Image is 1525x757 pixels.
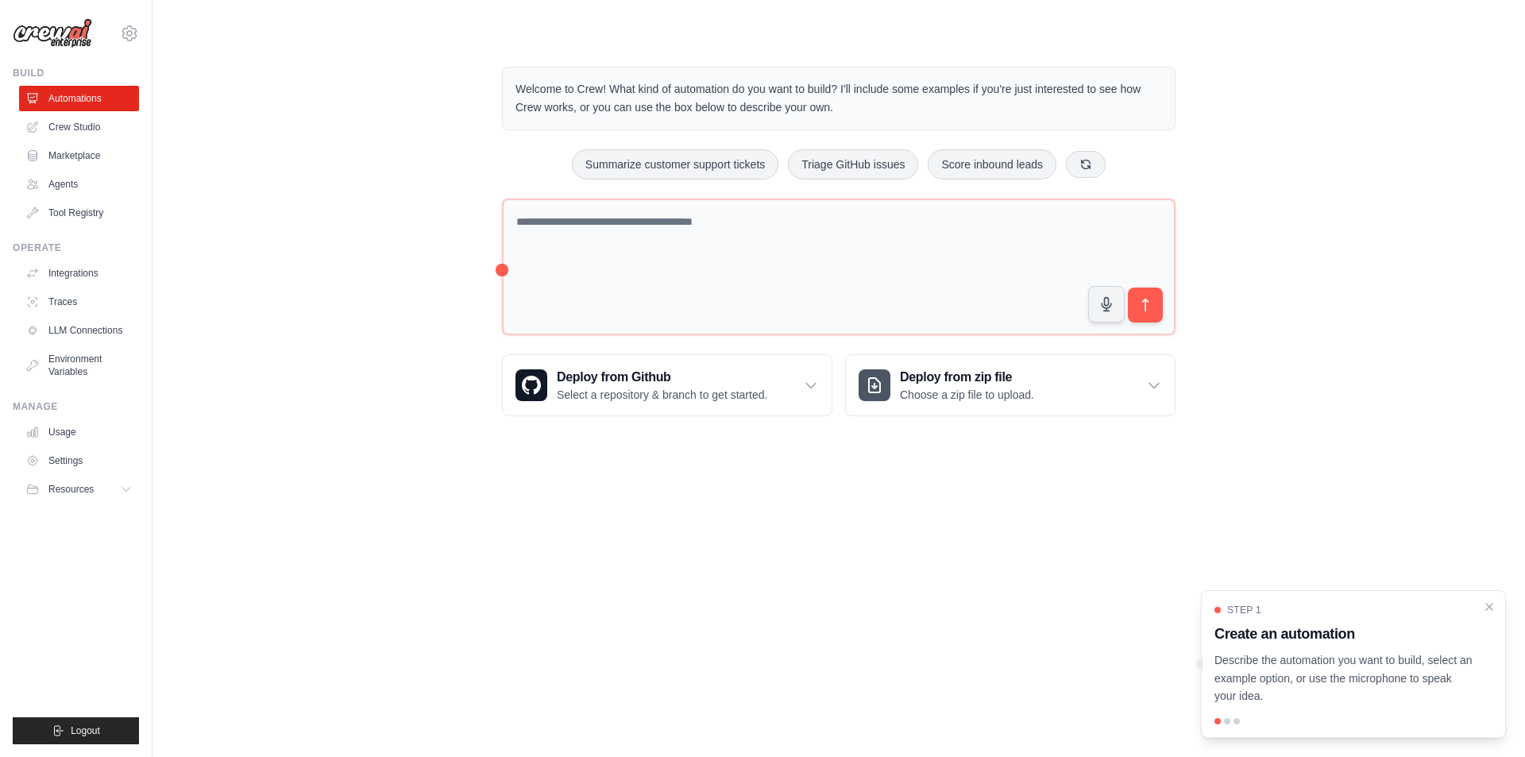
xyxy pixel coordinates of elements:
a: Environment Variables [19,346,139,384]
button: Triage GitHub issues [788,149,918,180]
a: Settings [19,448,139,473]
h3: Create an automation [1214,623,1473,645]
a: Integrations [19,261,139,286]
a: Traces [19,289,139,315]
a: Agents [19,172,139,197]
p: Describe the automation you want to build, select an example option, or use the microphone to spe... [1214,651,1473,705]
h3: Deploy from zip file [900,368,1034,387]
a: Tool Registry [19,200,139,226]
button: Resources [19,477,139,502]
a: LLM Connections [19,318,139,343]
div: Operate [13,241,139,254]
button: Logout [13,717,139,744]
a: Crew Studio [19,114,139,140]
a: Marketplace [19,143,139,168]
button: Score inbound leads [928,149,1056,180]
a: Automations [19,86,139,111]
span: Logout [71,724,100,737]
button: Summarize customer support tickets [572,149,778,180]
span: Step 1 [1227,604,1261,616]
h3: Deploy from Github [557,368,767,387]
button: Close walkthrough [1483,601,1496,613]
p: Select a repository & branch to get started. [557,387,767,403]
p: Welcome to Crew! What kind of automation do you want to build? I'll include some examples if you'... [515,80,1162,117]
a: Usage [19,419,139,445]
div: Manage [13,400,139,413]
div: Build [13,67,139,79]
img: Logo [13,18,92,48]
span: Resources [48,483,94,496]
p: Choose a zip file to upload. [900,387,1034,403]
